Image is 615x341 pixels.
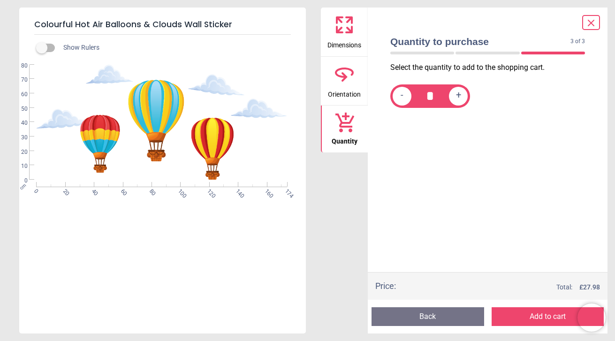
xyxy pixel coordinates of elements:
span: 60 [10,91,28,99]
span: Dimensions [327,36,361,50]
span: 120 [205,188,211,194]
button: Back [372,307,484,326]
div: Show Rulers [42,42,306,53]
span: 140 [234,188,240,194]
span: 20 [61,188,67,194]
button: Dimensions [321,8,368,56]
span: 0 [32,188,38,194]
div: Price : [375,280,396,292]
span: 3 of 3 [570,38,585,45]
span: 40 [10,119,28,127]
p: Select the quantity to add to the shopping cart. [390,62,592,73]
span: 100 [176,188,182,194]
button: Orientation [321,57,368,106]
span: - [401,90,403,102]
span: £ [579,283,600,292]
span: 0 [10,177,28,185]
span: 80 [10,62,28,70]
span: 80 [147,188,153,194]
span: 27.98 [583,283,600,291]
span: 70 [10,76,28,84]
span: cm [19,182,27,191]
span: Orientation [328,85,361,99]
div: Total: [410,283,600,292]
span: Quantity to purchase [390,35,570,48]
span: 50 [10,105,28,113]
span: Quantity [332,132,357,146]
span: + [456,90,461,102]
h5: Colourful Hot Air Balloons & Clouds Wall Sticker [34,15,291,35]
span: 160 [263,188,269,194]
span: 40 [90,188,96,194]
span: 10 [10,162,28,170]
span: 60 [119,188,125,194]
iframe: Brevo live chat [577,303,606,332]
span: 20 [10,148,28,156]
button: Quantity [321,106,368,152]
button: Add to cart [492,307,604,326]
span: 30 [10,134,28,142]
span: 174 [283,188,289,194]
